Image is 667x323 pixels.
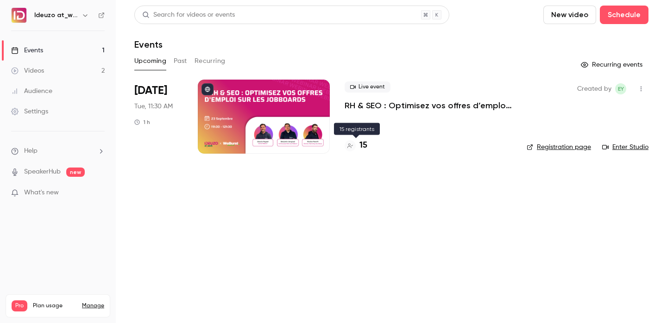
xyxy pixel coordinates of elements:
span: Plan usage [33,302,76,310]
span: Live event [345,81,390,93]
div: Settings [11,107,48,116]
span: Eva Yahiaoui [615,83,626,94]
button: Schedule [600,6,648,24]
a: 15 [345,139,367,152]
span: Tue, 11:30 AM [134,102,173,111]
div: Audience [11,87,52,96]
h1: Events [134,39,163,50]
button: New video [543,6,596,24]
span: Created by [577,83,611,94]
span: [DATE] [134,83,167,98]
h4: 15 [359,139,367,152]
span: EY [618,83,624,94]
div: Videos [11,66,44,75]
div: Events [11,46,43,55]
button: Recurring [195,54,226,68]
span: What's new [24,188,59,198]
div: Sep 23 Tue, 11:30 AM (Europe/Madrid) [134,80,183,154]
div: Search for videos or events [142,10,235,20]
button: Upcoming [134,54,166,68]
span: new [66,168,85,177]
iframe: Noticeable Trigger [94,189,105,197]
span: Help [24,146,38,156]
a: Manage [82,302,104,310]
button: Past [174,54,187,68]
a: Registration page [527,143,591,152]
div: 1 h [134,118,150,126]
img: Ideuzo at_work [12,8,26,23]
li: help-dropdown-opener [11,146,105,156]
a: Enter Studio [602,143,648,152]
span: Pro [12,300,27,311]
button: Recurring events [577,57,648,72]
a: RH & SEO : Optimisez vos offres d’emploi sur les jobboards [345,100,512,111]
a: SpeakerHub [24,167,61,177]
h6: Ideuzo at_work [34,11,78,20]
